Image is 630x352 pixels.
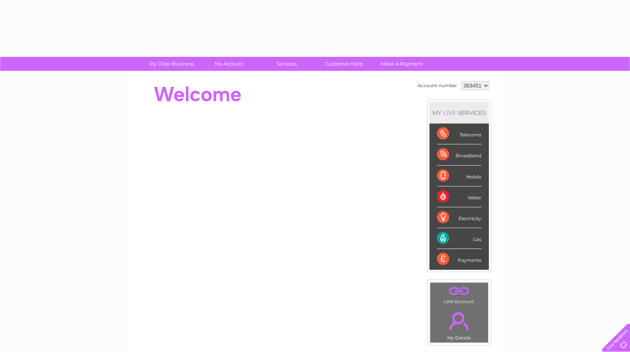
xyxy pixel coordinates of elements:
[437,249,481,269] div: Payments
[430,282,488,306] td: Link Account
[442,109,457,116] div: LIVE
[437,207,481,228] div: Electricity
[140,57,203,71] a: My Clear Business
[429,102,489,124] div: MY SERVICES
[416,79,459,92] td: Account number
[437,186,481,207] div: Water
[437,144,481,165] div: Broadband
[437,228,481,249] div: Gas
[437,166,481,186] div: Mobile
[432,308,486,334] a: .
[437,124,481,144] div: Telecoms
[198,57,260,71] a: My Account
[430,306,488,343] td: My Details
[255,57,318,71] a: Services
[370,57,433,71] a: Make A Payment
[432,285,486,298] a: .
[313,57,375,71] a: Customer Help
